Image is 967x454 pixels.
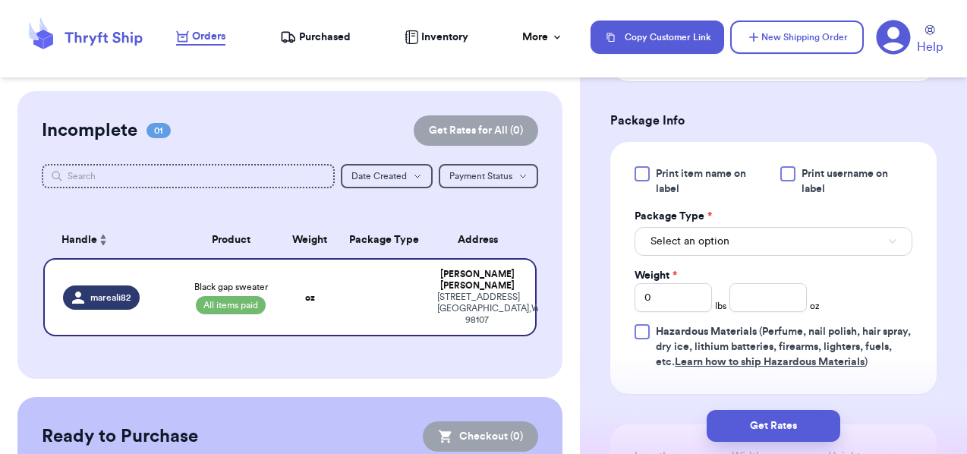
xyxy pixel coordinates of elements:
[635,268,677,283] label: Weight
[280,222,339,258] th: Weight
[610,112,937,130] h3: Package Info
[656,326,911,367] span: (Perfume, nail polish, hair spray, dry ice, lithium batteries, firearms, lighters, fuels, etc. )
[423,421,538,452] button: Checkout (0)
[146,123,171,138] span: 01
[42,424,198,449] h2: Ready to Purchase
[421,30,468,45] span: Inventory
[449,172,512,181] span: Payment Status
[635,227,912,256] button: Select an option
[339,222,428,258] th: Package Type
[176,29,225,46] a: Orders
[42,164,335,188] input: Search
[341,164,433,188] button: Date Created
[437,269,517,292] div: [PERSON_NAME] [PERSON_NAME]
[192,29,225,44] span: Orders
[428,222,537,258] th: Address
[810,300,820,312] span: oz
[61,232,97,248] span: Handle
[675,357,865,367] a: Learn how to ship Hazardous Materials
[650,234,729,249] span: Select an option
[439,164,538,188] button: Payment Status
[196,296,266,314] span: All items paid
[181,222,280,258] th: Product
[194,281,268,293] span: Black gap sweater
[591,20,724,54] button: Copy Customer Link
[437,292,517,326] div: [STREET_ADDRESS] [GEOGRAPHIC_DATA] , WA 98107
[522,30,563,45] div: More
[730,20,864,54] button: New Shipping Order
[97,231,109,249] button: Sort ascending
[414,115,538,146] button: Get Rates for All (0)
[299,30,351,45] span: Purchased
[42,118,137,143] h2: Incomplete
[707,410,840,442] button: Get Rates
[351,172,407,181] span: Date Created
[656,326,757,337] span: Hazardous Materials
[802,166,912,197] span: Print username on label
[656,166,770,197] span: Print item name on label
[635,209,712,224] label: Package Type
[405,30,468,45] a: Inventory
[305,293,315,302] strong: oz
[90,292,131,304] span: mareali82
[715,300,726,312] span: lbs
[917,38,943,56] span: Help
[280,30,351,45] a: Purchased
[917,25,943,56] a: Help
